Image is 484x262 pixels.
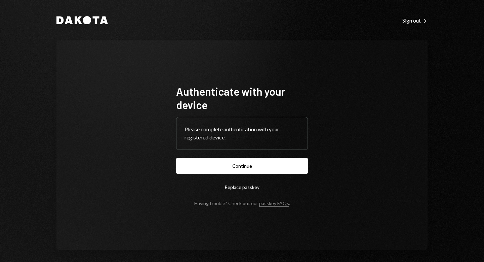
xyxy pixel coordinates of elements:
a: Sign out [402,17,428,24]
a: passkey FAQs [259,200,289,207]
div: Sign out [402,17,428,24]
div: Please complete authentication with your registered device. [185,125,299,141]
div: Having trouble? Check out our . [194,200,290,206]
button: Continue [176,158,308,174]
button: Replace passkey [176,179,308,195]
h1: Authenticate with your device [176,85,308,111]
